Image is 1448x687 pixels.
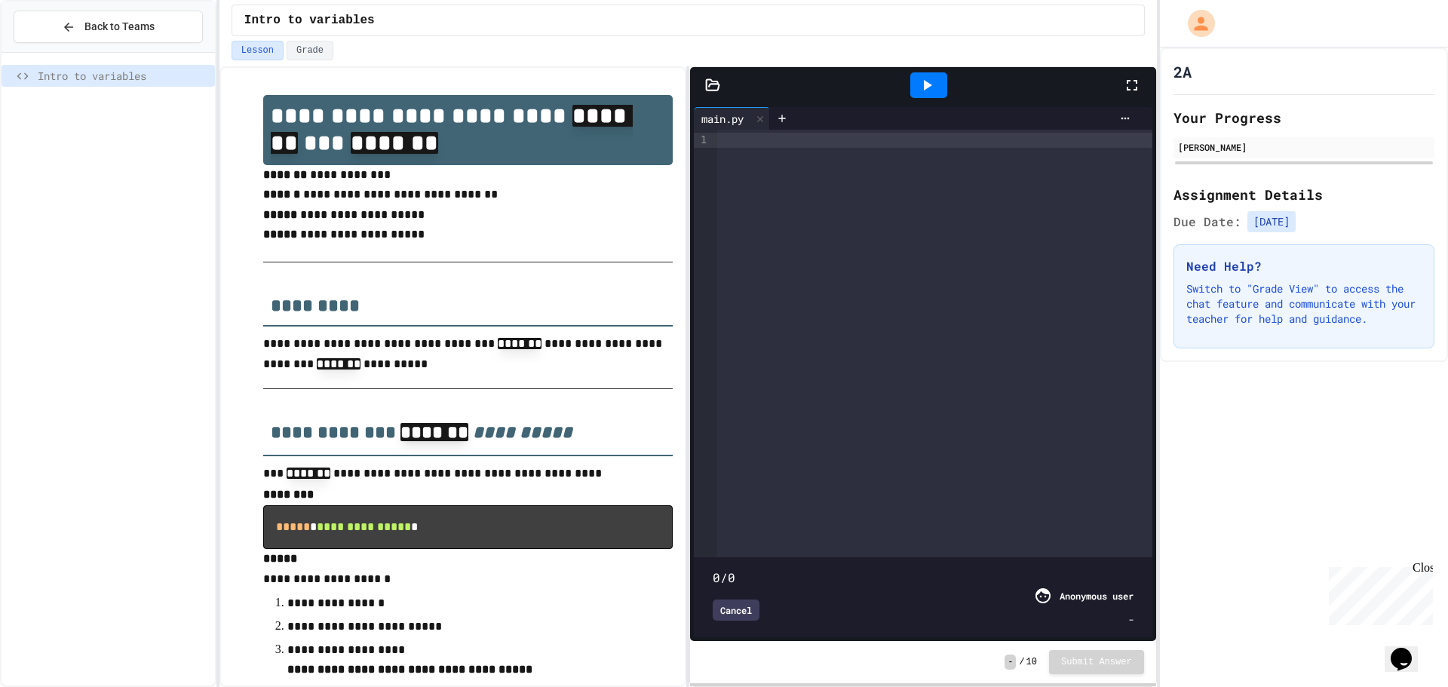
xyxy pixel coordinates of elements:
div: main.py [694,107,770,130]
span: - [1005,655,1016,670]
h2: Your Progress [1173,107,1434,128]
span: Intro to variables [244,11,375,29]
div: 1 [694,133,709,148]
div: Anonymous user [1060,589,1134,603]
span: 10 [1026,656,1037,668]
span: / [1019,656,1024,668]
iframe: chat widget [1323,561,1433,625]
span: [DATE] [1247,211,1296,232]
span: Back to Teams [84,19,155,35]
div: main.py [694,111,751,127]
div: Cancel [713,600,759,621]
iframe: chat widget [1385,627,1433,672]
p: Switch to "Grade View" to access the chat feature and communicate with your teacher for help and ... [1186,281,1422,327]
h3: Need Help? [1186,257,1422,275]
span: - [1128,612,1134,626]
button: Lesson [232,41,284,60]
span: Intro to variables [38,68,209,84]
div: My Account [1172,6,1219,41]
h1: 2A [1173,61,1192,82]
span: Submit Answer [1061,656,1132,668]
div: [PERSON_NAME] [1178,140,1430,154]
h2: Assignment Details [1173,184,1434,205]
button: Grade [287,41,333,60]
button: Submit Answer [1049,650,1144,674]
div: Chat with us now!Close [6,6,104,96]
button: Back to Teams [14,11,203,43]
span: Due Date: [1173,213,1241,231]
div: 0/0 [713,569,1133,587]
